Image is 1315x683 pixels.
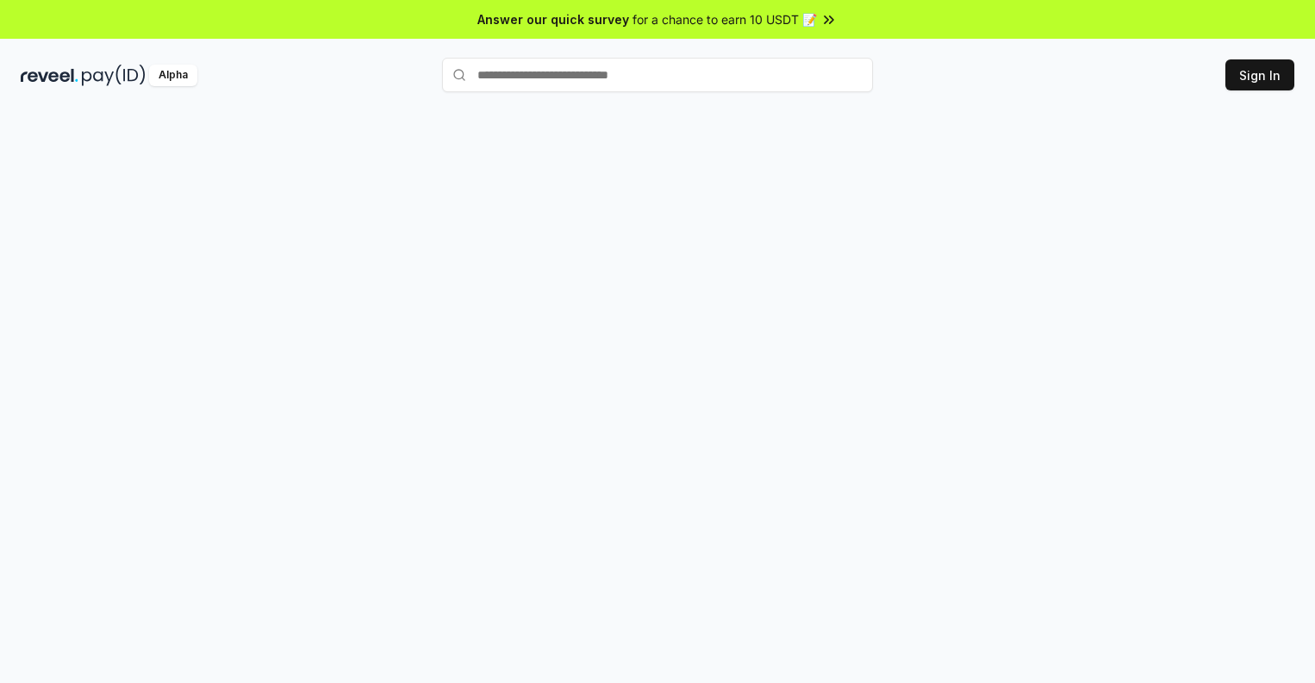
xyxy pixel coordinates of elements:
[149,65,197,86] div: Alpha
[1225,59,1294,90] button: Sign In
[21,65,78,86] img: reveel_dark
[633,10,817,28] span: for a chance to earn 10 USDT 📝
[477,10,629,28] span: Answer our quick survey
[82,65,146,86] img: pay_id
